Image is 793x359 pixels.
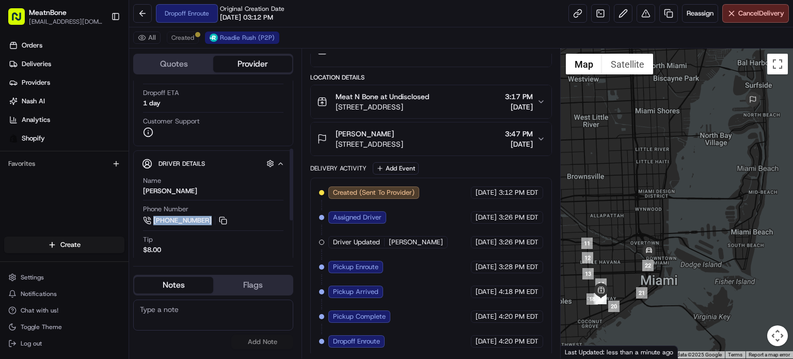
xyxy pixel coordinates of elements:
span: Orders [22,41,42,50]
div: We're available if you need us! [46,108,142,117]
span: Meat N Bone at Undisclosed [336,91,429,102]
span: 3:28 PM EDT [499,262,538,272]
button: Meat N Bone at Undisclosed[STREET_ADDRESS]3:17 PM[DATE] [311,85,551,118]
span: [DATE] [475,312,497,321]
button: Start new chat [176,101,188,114]
span: 3:26 PM EDT [499,213,538,222]
span: 3:47 PM [505,129,533,139]
button: Created [167,32,199,44]
div: 14 [595,278,607,290]
div: 20 [608,301,620,312]
span: Nash AI [22,97,45,106]
div: 22 [642,260,654,271]
span: [DATE] [118,160,139,168]
span: Knowledge Base [21,230,79,241]
a: Nash AI [4,93,129,110]
a: Analytics [4,112,129,128]
img: Shopify logo [9,134,18,143]
button: Reassign [682,4,718,23]
a: 💻API Documentation [83,226,170,245]
button: Show street map [566,54,602,74]
span: [STREET_ADDRESS] [336,102,429,112]
span: Created (Sent To Provider) [333,188,415,197]
div: 21 [636,287,647,299]
button: Roadie Rush (P2P) [205,32,279,44]
div: 12 [582,252,593,263]
span: [DATE] [475,262,497,272]
span: Analytics [22,115,50,124]
span: 3:17 PM [505,91,533,102]
span: • [112,188,116,196]
span: Wisdom [PERSON_NAME] [32,160,110,168]
button: Provider [213,56,292,72]
span: Wisdom [PERSON_NAME] [32,188,110,196]
span: Settings [21,273,44,282]
img: Google [563,345,597,358]
button: Driver Details [142,155,284,172]
button: [EMAIL_ADDRESS][DOMAIN_NAME] [29,18,103,26]
button: Toggle Theme [4,320,124,334]
div: 1 day [143,99,161,108]
div: Last Updated: less than a minute ago [561,346,678,358]
span: Assigned Driver [333,213,382,222]
button: See all [160,132,188,144]
span: [PHONE_NUMBER] [153,216,212,225]
span: [STREET_ADDRESS] [336,139,403,149]
span: [DATE] [505,139,533,149]
button: Quotes [134,56,213,72]
span: Toggle Theme [21,323,62,331]
img: roadie-logo-v2.jpg [210,34,218,42]
span: Pylon [103,256,125,263]
span: [DATE] [475,213,497,222]
span: Map data ©2025 Google [665,352,722,357]
input: Clear [27,66,170,77]
img: Wisdom Oko [10,150,27,170]
button: Create [4,237,124,253]
span: Roadie Rush (P2P) [220,34,275,42]
a: Terms [728,352,742,357]
span: [DATE] 03:12 PM [220,13,273,22]
span: Dropoff ETA [143,88,179,98]
span: [PERSON_NAME] [389,238,443,247]
div: Delivery Activity [310,164,367,173]
span: Pickup Complete [333,312,386,321]
img: 1736555255976-a54dd68f-1ca7-489b-9aae-adbdc363a1c4 [10,98,29,117]
img: 1736555255976-a54dd68f-1ca7-489b-9aae-adbdc363a1c4 [21,188,29,196]
span: Providers [22,78,50,87]
span: 4:20 PM EDT [499,337,538,346]
div: Past conversations [10,134,66,142]
button: Show satellite imagery [602,54,653,74]
span: Name [143,176,161,185]
span: [DATE] [475,287,497,296]
img: Wisdom Oko [10,178,27,198]
span: [PERSON_NAME] [336,129,394,139]
span: Customer Support [143,117,200,126]
span: • [112,160,116,168]
span: Pickup Enroute [333,262,378,272]
span: Driver Updated [333,238,380,247]
div: $8.00 [143,245,161,255]
span: API Documentation [98,230,166,241]
button: Chat with us! [4,303,124,318]
span: Tip [143,235,153,244]
a: [PHONE_NUMBER] [143,215,229,226]
div: Location Details [310,73,552,82]
a: Report a map error [749,352,790,357]
button: Toggle fullscreen view [767,54,788,74]
span: Original Creation Date [220,5,284,13]
button: MeatnBone [29,7,67,18]
div: 💻 [87,231,96,240]
span: [DATE] [475,188,497,197]
span: [DATE] [475,337,497,346]
button: Notes [134,277,213,293]
span: 4:18 PM EDT [499,287,538,296]
div: 11 [581,238,593,249]
span: Deliveries [22,59,51,69]
button: Settings [4,270,124,285]
div: Favorites [4,155,124,172]
a: Open this area in Google Maps (opens a new window) [563,345,597,358]
span: 4:20 PM EDT [499,312,538,321]
div: Start new chat [46,98,169,108]
span: Driver Details [158,160,205,168]
div: [PERSON_NAME] [143,186,197,196]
